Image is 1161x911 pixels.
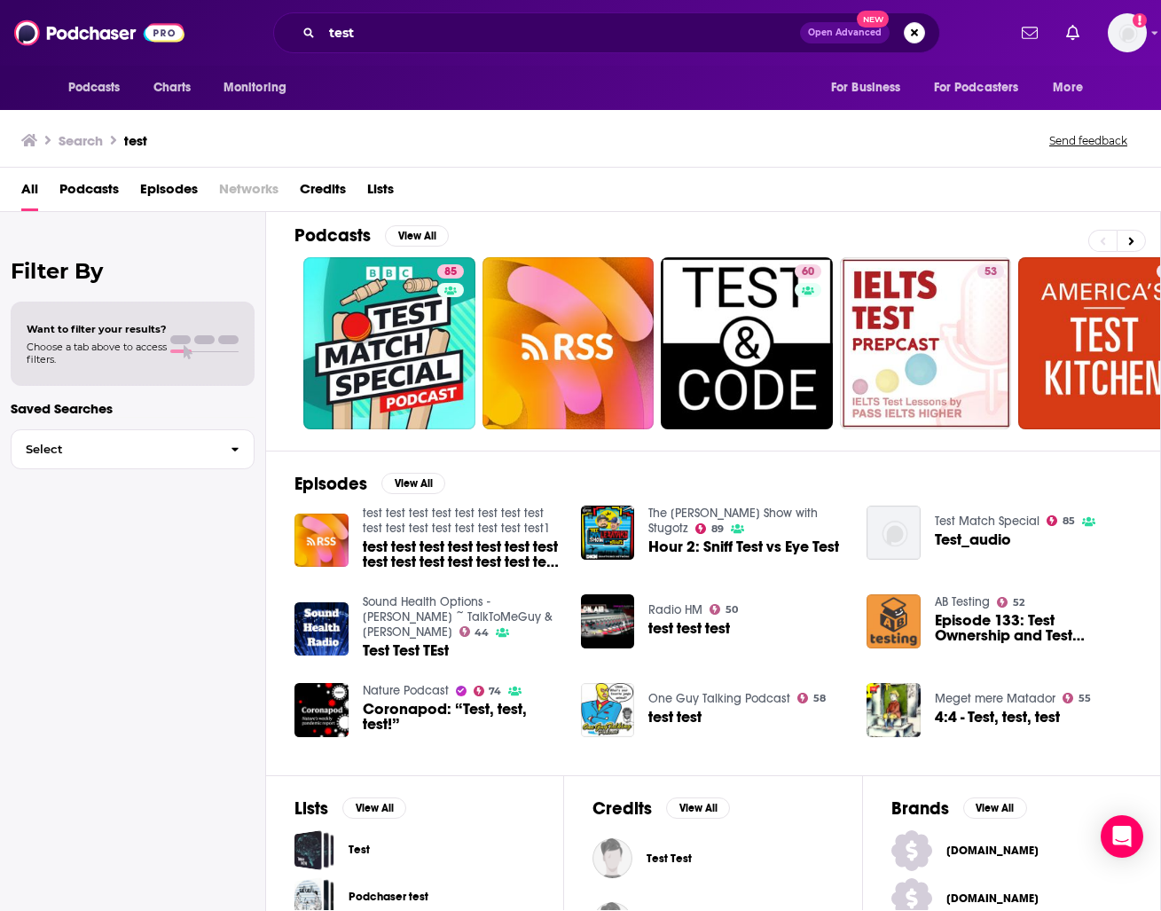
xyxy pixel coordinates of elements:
[124,132,147,149] h3: test
[857,11,889,27] span: New
[12,444,216,455] span: Select
[592,838,632,878] a: Test Test
[27,341,167,365] span: Choose a tab above to access filters.
[363,683,449,698] a: Nature Podcast
[273,12,940,53] div: Search podcasts, credits, & more...
[963,797,1027,819] button: View All
[294,224,449,247] a: PodcastsView All
[342,797,406,819] button: View All
[581,506,635,560] img: Hour 2: Sniff Test vs Eye Test
[363,506,550,536] a: test test test test test test test test test test test test test test test test1
[294,473,367,495] h2: Episodes
[581,683,635,737] img: test test
[363,539,560,569] a: test test test test test test test test test test test test test test test test1
[11,400,255,417] p: Saved Searches
[831,75,901,100] span: For Business
[294,602,349,656] img: Test Test TEst
[59,132,103,149] h3: Search
[294,224,371,247] h2: Podcasts
[303,257,475,429] a: 85
[867,594,921,648] img: Episode 133: Test Ownership and Test Automation
[294,797,328,820] h2: Lists
[934,75,1019,100] span: For Podcasters
[648,506,818,536] a: The Dan Le Batard Show with Stugotz
[363,702,560,732] a: Coronapod: “Test, test, test!”
[294,683,349,737] a: Coronapod: “Test, test, test!”
[322,19,800,47] input: Search podcasts, credits, & more...
[695,523,724,534] a: 89
[294,830,334,870] a: Test
[294,473,445,495] a: EpisodesView All
[385,225,449,247] button: View All
[1053,75,1083,100] span: More
[867,683,921,737] a: 4:4 - Test, test, test
[1101,815,1143,858] div: Open Intercom Messenger
[867,506,921,560] img: Test_audio
[891,797,949,820] h2: Brands
[475,629,489,637] span: 44
[648,539,839,554] a: Hour 2: Sniff Test vs Eye Test
[581,594,635,648] img: test test test
[437,264,464,279] a: 85
[1047,515,1075,526] a: 85
[444,263,457,281] span: 85
[349,840,370,860] a: Test
[795,264,821,279] a: 60
[363,643,449,658] span: Test Test TEst
[14,16,184,50] img: Podchaser - Follow, Share and Rate Podcasts
[935,594,990,609] a: AB Testing
[984,263,997,281] span: 53
[211,71,310,105] button: open menu
[648,621,730,636] a: test test test
[59,175,119,211] a: Podcasts
[935,710,1060,725] a: 4:4 - Test, test, test
[300,175,346,211] a: Credits
[459,626,490,637] a: 44
[11,258,255,284] h2: Filter By
[381,473,445,494] button: View All
[294,514,349,568] img: test test test test test test test test test test test test test test test test1
[367,175,394,211] a: Lists
[1079,695,1091,703] span: 55
[666,797,730,819] button: View All
[710,604,738,615] a: 50
[27,323,167,335] span: Want to filter your results?
[1133,13,1147,27] svg: Add a profile image
[935,613,1132,643] a: Episode 133: Test Ownership and Test Automation
[935,691,1055,706] a: Meget mere Matador
[935,532,1011,547] a: Test_audio
[1063,693,1091,703] a: 55
[11,429,255,469] button: Select
[935,514,1039,529] a: Test Match Special
[647,852,692,866] a: Test Test
[21,175,38,211] a: All
[840,257,1012,429] a: 53
[219,175,278,211] span: Networks
[648,602,702,617] a: Radio HM
[891,797,1027,820] a: BrandsView All
[808,28,882,37] span: Open Advanced
[1108,13,1147,52] span: Logged in as AirwaveMedia
[997,597,1024,608] a: 52
[592,797,652,820] h2: Credits
[800,22,890,43] button: Open AdvancedNew
[1013,599,1024,607] span: 52
[1044,133,1133,148] button: Send feedback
